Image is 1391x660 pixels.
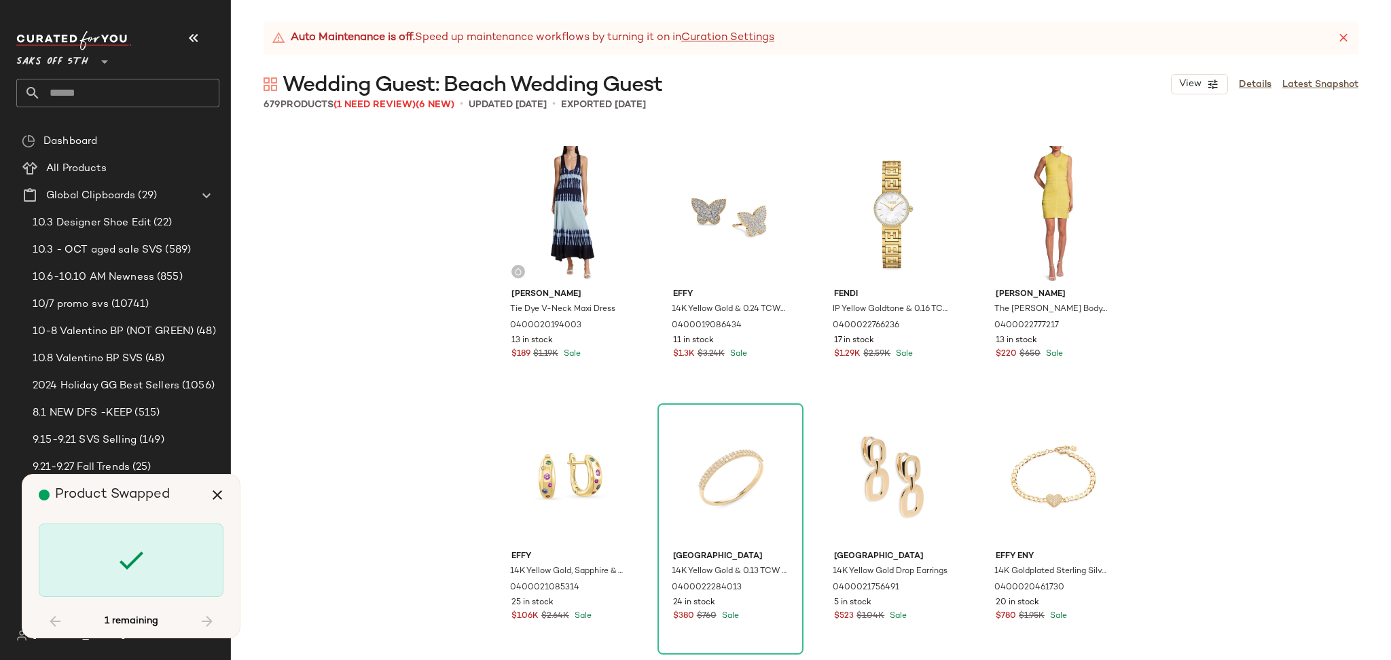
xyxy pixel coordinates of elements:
[272,30,774,46] div: Speed up maintenance workflows by turning it on in
[996,551,1110,563] span: Effy ENY
[514,268,522,276] img: svg%3e
[333,100,416,110] span: (1 Need Review)
[194,324,216,340] span: (48)
[1282,77,1358,92] a: Latest Snapshot
[833,582,899,594] span: 0400021756491
[1239,77,1271,92] a: Details
[416,100,454,110] span: (6 New)
[996,348,1017,361] span: $220
[834,289,949,301] span: Fendi
[511,610,539,623] span: $1.06K
[33,351,143,367] span: 10.8 Valentino BP SVS
[833,304,947,316] span: IP Yellow Goldtone & 0.16 TCW Diamond Bracelet Watch/19MM
[833,566,947,578] span: 14K Yellow Gold Drop Earrings
[1019,348,1041,361] span: $650
[985,408,1121,545] img: 0400020461730
[552,96,556,113] span: •
[996,335,1037,347] span: 13 in stock
[994,582,1064,594] span: 0400020461730
[1171,74,1228,94] button: View
[33,433,137,448] span: 9.15-9.21 SVS Selling
[511,597,554,609] span: 25 in stock
[33,405,132,421] span: 8.1 NEW DFS -KEEP
[43,134,97,149] span: Dashboard
[291,30,415,46] strong: Auto Maintenance is off.
[1047,612,1067,621] span: Sale
[1019,610,1045,623] span: $1.95K
[22,134,35,148] img: svg%3e
[673,597,715,609] span: 24 in stock
[55,488,170,502] span: Product Swapped
[109,297,149,312] span: (10741)
[834,551,949,563] span: [GEOGRAPHIC_DATA]
[151,215,172,231] span: (22)
[834,597,871,609] span: 5 in stock
[823,146,960,283] img: 0400022766236
[893,350,913,359] span: Sale
[697,610,717,623] span: $760
[533,348,558,361] span: $1.19K
[572,612,592,621] span: Sale
[46,188,135,204] span: Global Clipboards
[672,320,742,332] span: 0400019086434
[264,98,454,112] div: Products
[33,378,179,394] span: 2024 Holiday GG Best Sellers
[719,612,739,621] span: Sale
[856,610,884,623] span: $1.04K
[501,146,637,283] img: 0400020194003_BLUEMULTI
[510,320,581,332] span: 0400020194003
[16,630,27,641] img: svg%3e
[143,351,165,367] span: (48)
[561,350,581,359] span: Sale
[698,348,725,361] span: $3.24K
[264,100,281,110] span: 679
[985,146,1121,283] img: 0400022777217_YELLOW
[681,30,774,46] a: Curation Settings
[105,615,158,627] span: 1 remaining
[994,566,1109,578] span: 14K Goldplated Sterling Silver & 0.36 TCW Diamond Pave Heart Cuban-Link Bracelet
[662,408,799,545] img: 0400022284013_YELLOWGOLD
[673,551,788,563] span: [GEOGRAPHIC_DATA]
[264,77,277,91] img: svg%3e
[727,350,747,359] span: Sale
[863,348,890,361] span: $2.59K
[672,582,742,594] span: 0400022284013
[162,242,191,258] span: (589)
[460,96,463,113] span: •
[561,98,646,112] p: Exported [DATE]
[137,433,164,448] span: (149)
[996,610,1016,623] span: $780
[673,289,788,301] span: Effy
[135,188,157,204] span: (29)
[33,460,130,475] span: 9.21-9.27 Fall Trends
[673,610,694,623] span: $380
[154,270,183,285] span: (855)
[673,335,714,347] span: 11 in stock
[511,348,530,361] span: $189
[510,566,625,578] span: 14K Yellow Gold, Sapphire & Tsavorite Clip On Earrings
[511,335,553,347] span: 13 in stock
[501,408,637,545] img: 0400021085314
[469,98,547,112] p: updated [DATE]
[510,304,615,316] span: Tie Dye V-Neck Maxi Dress
[130,460,151,475] span: (25)
[33,324,194,340] span: 10-8 Valentino BP (NOT GREEN)
[511,289,626,301] span: [PERSON_NAME]
[33,270,154,285] span: 10.6-10.10 AM Newness
[16,46,88,71] span: Saks OFF 5TH
[16,31,132,50] img: cfy_white_logo.C9jOOHJF.svg
[511,551,626,563] span: Effy
[541,610,569,623] span: $2.64K
[672,304,787,316] span: 14K Yellow Gold & 0.24 TCW Diamond Butterfly Stud Earrings
[996,289,1110,301] span: [PERSON_NAME]
[994,320,1059,332] span: 0400022777217
[823,408,960,545] img: 0400021756491
[996,597,1039,609] span: 20 in stock
[132,405,160,421] span: (515)
[662,146,799,283] img: 0400019086434
[1043,350,1063,359] span: Sale
[46,161,107,177] span: All Products
[887,612,907,621] span: Sale
[33,297,109,312] span: 10/7 promo svs
[179,378,215,394] span: (1056)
